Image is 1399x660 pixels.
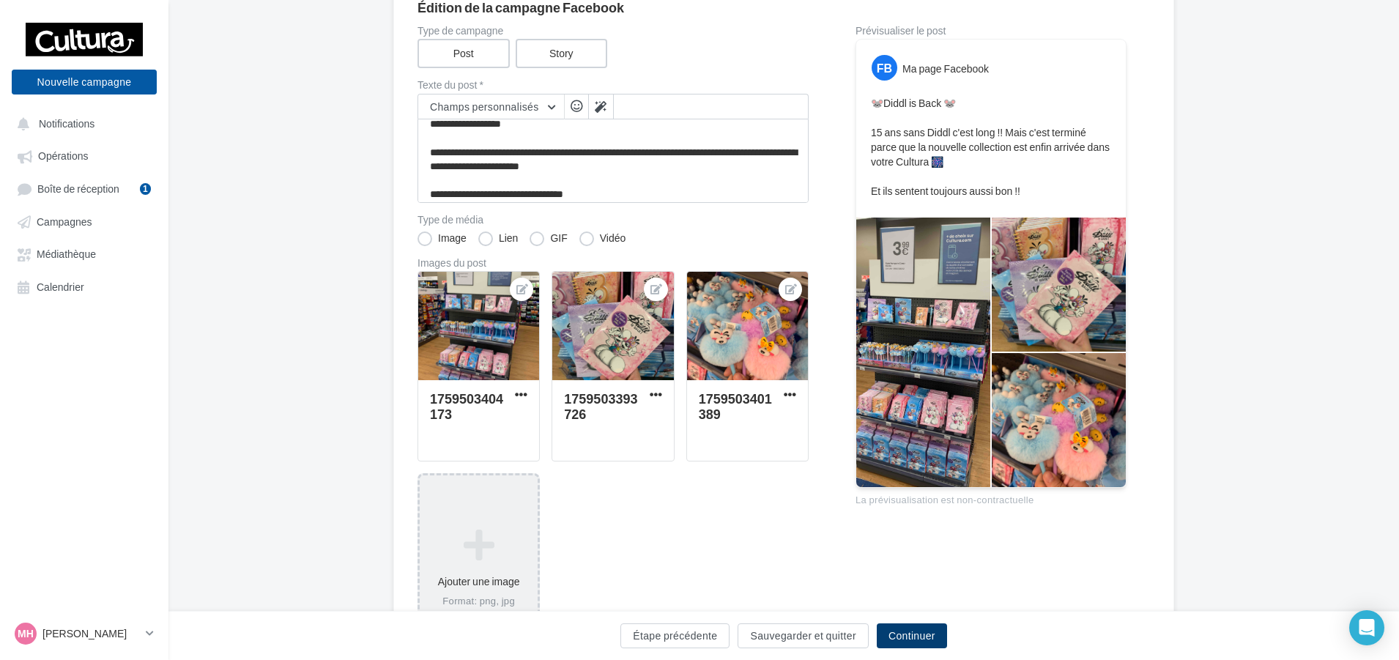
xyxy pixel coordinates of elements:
label: Type de média [418,215,809,225]
div: Images du post [418,258,809,268]
label: Type de campagne [418,26,809,36]
a: Médiathèque [9,240,160,267]
div: 1759503393726 [564,390,637,422]
div: FB [872,55,897,81]
label: Post [418,39,510,68]
label: GIF [530,231,567,246]
label: Lien [478,231,518,246]
div: 1 [140,183,151,195]
span: Notifications [39,117,94,130]
div: Ma page Facebook [902,62,989,76]
button: Continuer [877,623,947,648]
button: Sauvegarder et quitter [738,623,868,648]
span: Champs personnalisés [430,100,539,113]
span: MH [18,626,34,641]
button: Notifications [9,110,154,136]
label: Vidéo [579,231,626,246]
button: Étape précédente [620,623,730,648]
a: Opérations [9,142,160,168]
div: 1759503401389 [699,390,772,422]
div: Prévisualiser le post [856,26,1127,36]
button: Champs personnalisés [418,94,564,119]
span: Opérations [38,150,88,163]
p: 🐭Diddl is Back 🐭 15 ans sans Diddl c'est long !! Mais c'est terminé parce que la nouvelle collect... [871,96,1111,199]
span: Campagnes [37,215,92,228]
p: [PERSON_NAME] [42,626,140,641]
label: Texte du post * [418,80,809,90]
label: Image [418,231,467,246]
a: Calendrier [9,273,160,300]
div: 1759503404173 [430,390,503,422]
a: MH [PERSON_NAME] [12,620,157,648]
button: Nouvelle campagne [12,70,157,94]
div: Open Intercom Messenger [1349,610,1384,645]
span: Calendrier [37,281,84,293]
div: Édition de la campagne Facebook [418,1,1150,14]
a: Boîte de réception1 [9,175,160,202]
span: Médiathèque [37,248,96,261]
span: Boîte de réception [37,182,119,195]
label: Story [516,39,608,68]
div: La prévisualisation est non-contractuelle [856,488,1127,507]
a: Campagnes [9,208,160,234]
